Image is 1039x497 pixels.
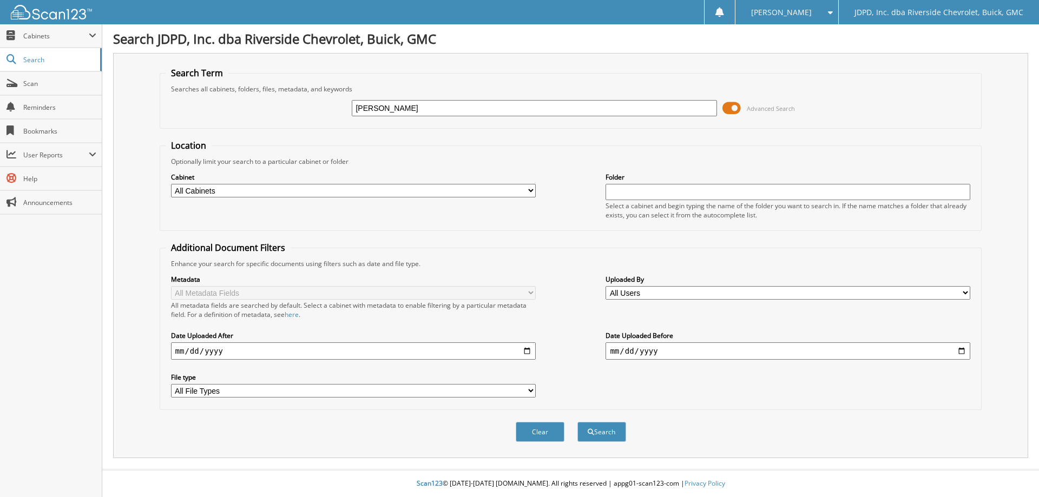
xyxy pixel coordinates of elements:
[23,55,95,64] span: Search
[166,84,976,94] div: Searches all cabinets, folders, files, metadata, and keywords
[166,259,976,268] div: Enhance your search for specific documents using filters such as date and file type.
[985,445,1039,497] iframe: Chat Widget
[606,331,970,340] label: Date Uploaded Before
[166,242,291,254] legend: Additional Document Filters
[606,173,970,182] label: Folder
[102,471,1039,497] div: © [DATE]-[DATE] [DOMAIN_NAME]. All rights reserved | appg01-scan123-com |
[747,104,795,112] span: Advanced Search
[285,310,299,319] a: here
[166,140,212,151] legend: Location
[685,479,725,488] a: Privacy Policy
[23,150,89,160] span: User Reports
[171,173,536,182] label: Cabinet
[751,9,812,16] span: [PERSON_NAME]
[23,198,96,207] span: Announcements
[23,174,96,183] span: Help
[171,275,536,284] label: Metadata
[606,275,970,284] label: Uploaded By
[606,342,970,360] input: end
[854,9,1023,16] span: JDPD, Inc. dba Riverside Chevrolet, Buick, GMC
[23,103,96,112] span: Reminders
[577,422,626,442] button: Search
[23,127,96,136] span: Bookmarks
[23,79,96,88] span: Scan
[417,479,443,488] span: Scan123
[171,373,536,382] label: File type
[516,422,564,442] button: Clear
[23,31,89,41] span: Cabinets
[166,157,976,166] div: Optionally limit your search to a particular cabinet or folder
[11,5,92,19] img: scan123-logo-white.svg
[166,67,228,79] legend: Search Term
[171,342,536,360] input: start
[113,30,1028,48] h1: Search JDPD, Inc. dba Riverside Chevrolet, Buick, GMC
[171,301,536,319] div: All metadata fields are searched by default. Select a cabinet with metadata to enable filtering b...
[171,331,536,340] label: Date Uploaded After
[606,201,970,220] div: Select a cabinet and begin typing the name of the folder you want to search in. If the name match...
